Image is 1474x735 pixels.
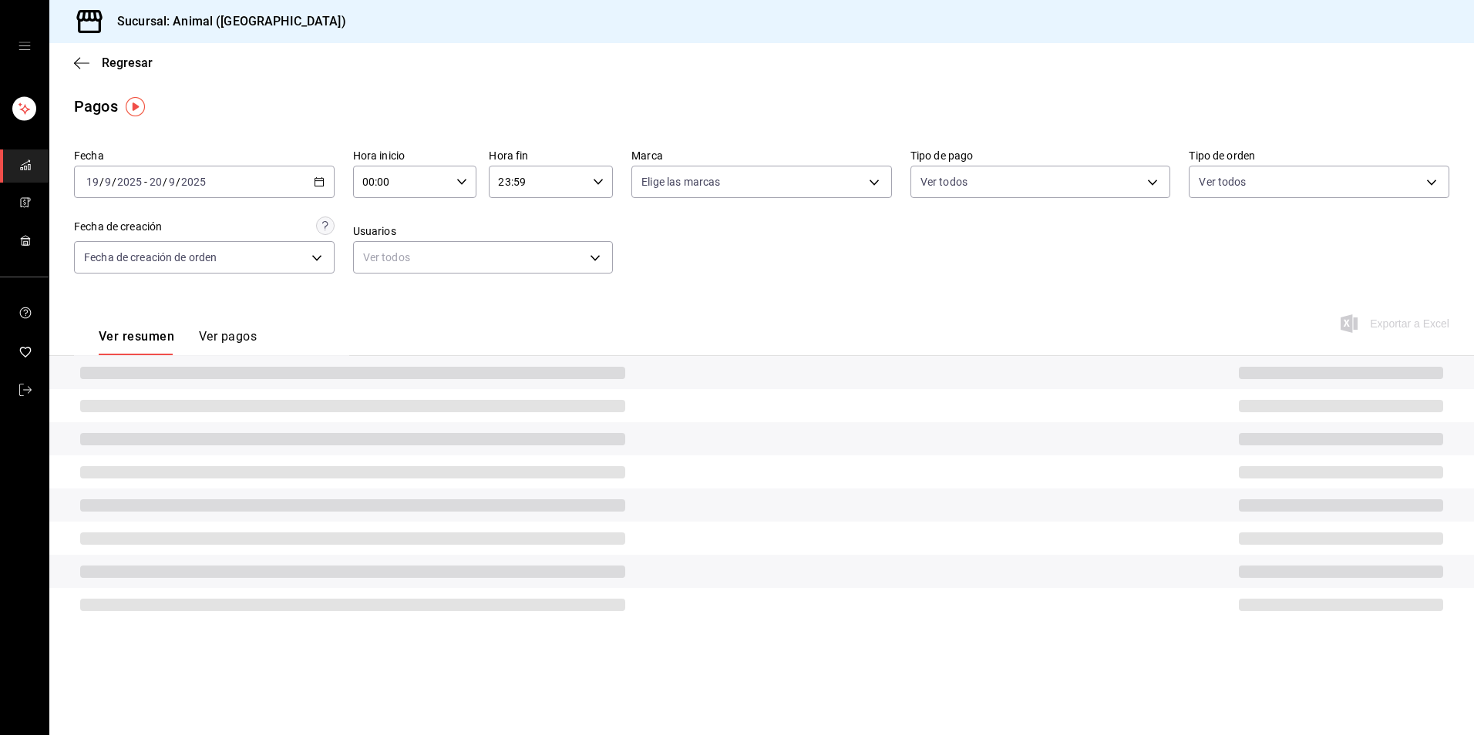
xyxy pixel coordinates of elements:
[149,176,163,188] input: --
[163,176,167,188] span: /
[74,219,162,235] div: Fecha de creación
[74,150,335,161] label: Fecha
[1189,150,1449,161] label: Tipo de orden
[105,12,346,31] h3: Sucursal: Animal ([GEOGRAPHIC_DATA])
[19,40,31,52] button: open drawer
[1199,174,1246,190] span: Ver todos
[631,150,892,161] label: Marca
[199,329,257,355] button: Ver pagos
[74,95,118,118] div: Pagos
[86,176,99,188] input: --
[99,176,104,188] span: /
[489,150,613,161] label: Hora fin
[104,176,112,188] input: --
[112,176,116,188] span: /
[353,241,614,274] div: Ver todos
[168,176,176,188] input: --
[84,250,217,265] span: Fecha de creación de orden
[144,176,147,188] span: -
[116,176,143,188] input: ----
[353,226,614,237] label: Usuarios
[99,329,174,355] button: Ver resumen
[180,176,207,188] input: ----
[910,150,1171,161] label: Tipo de pago
[74,55,153,70] button: Regresar
[353,150,477,161] label: Hora inicio
[126,97,145,116] img: Tooltip marker
[920,174,968,190] span: Ver todos
[99,329,257,355] div: navigation tabs
[176,176,180,188] span: /
[102,55,153,70] span: Regresar
[641,174,720,190] span: Elige las marcas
